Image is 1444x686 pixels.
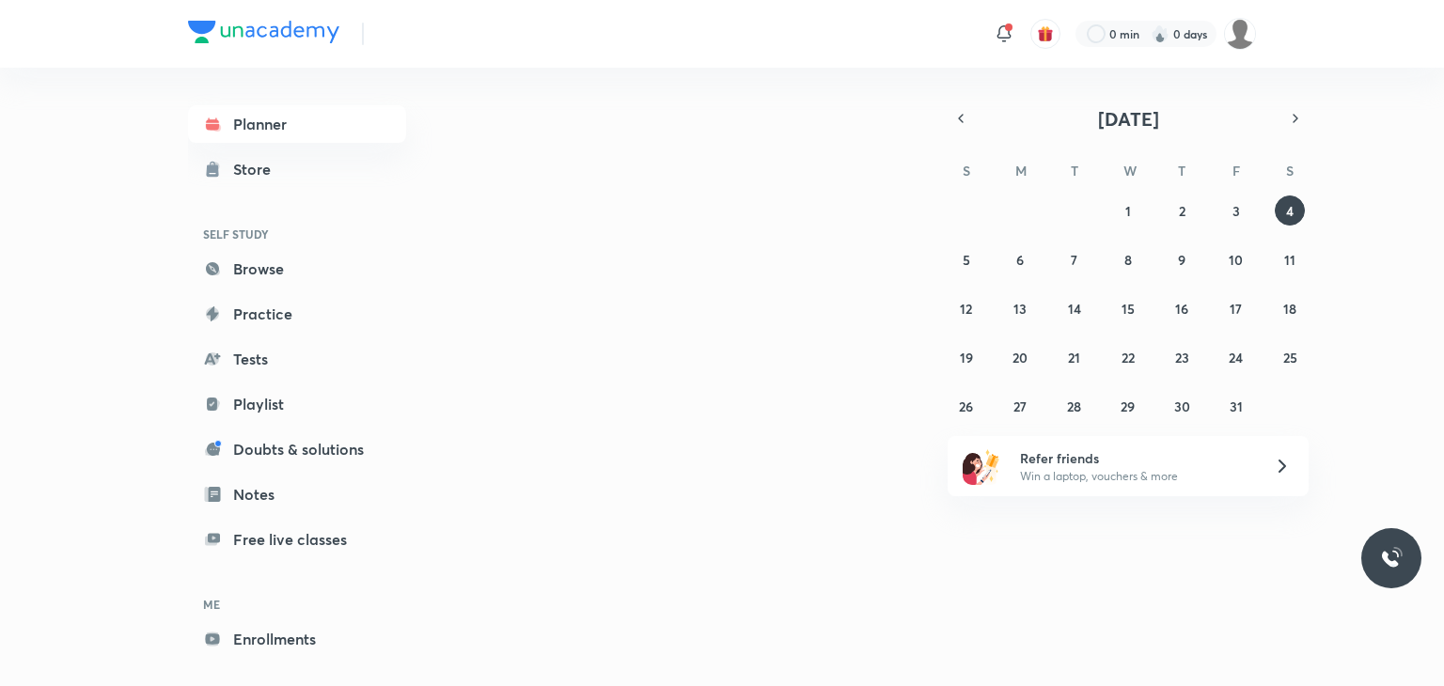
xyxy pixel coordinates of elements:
[1013,300,1027,318] abbr: October 13, 2025
[1229,349,1243,366] abbr: October 24, 2025
[1030,19,1060,49] button: avatar
[1221,342,1251,372] button: October 24, 2025
[1016,251,1024,269] abbr: October 6, 2025
[1068,300,1081,318] abbr: October 14, 2025
[1005,342,1035,372] button: October 20, 2025
[188,385,406,423] a: Playlist
[188,105,406,143] a: Planner
[1020,448,1251,468] h6: Refer friends
[1175,300,1188,318] abbr: October 16, 2025
[1125,202,1131,220] abbr: October 1, 2025
[233,158,282,180] div: Store
[188,476,406,513] a: Notes
[1167,244,1197,274] button: October 9, 2025
[1167,342,1197,372] button: October 23, 2025
[1283,349,1297,366] abbr: October 25, 2025
[1059,391,1090,421] button: October 28, 2025
[960,349,973,366] abbr: October 19, 2025
[1284,251,1295,269] abbr: October 11, 2025
[1071,251,1077,269] abbr: October 7, 2025
[1059,244,1090,274] button: October 7, 2025
[1012,349,1028,366] abbr: October 20, 2025
[1380,547,1403,569] img: ttu
[951,293,981,323] button: October 12, 2025
[1167,195,1197,226] button: October 2, 2025
[963,162,970,179] abbr: Sunday
[1221,293,1251,323] button: October 17, 2025
[1113,244,1143,274] button: October 8, 2025
[188,620,406,658] a: Enrollments
[1178,162,1185,179] abbr: Thursday
[963,251,970,269] abbr: October 5, 2025
[1232,202,1240,220] abbr: October 3, 2025
[1179,202,1185,220] abbr: October 2, 2025
[1275,244,1305,274] button: October 11, 2025
[1067,398,1081,415] abbr: October 28, 2025
[1230,300,1242,318] abbr: October 17, 2025
[1005,244,1035,274] button: October 6, 2025
[1037,25,1054,42] img: avatar
[1005,293,1035,323] button: October 13, 2025
[1275,293,1305,323] button: October 18, 2025
[1013,398,1027,415] abbr: October 27, 2025
[963,447,1000,485] img: referral
[188,21,339,43] img: Company Logo
[1178,251,1185,269] abbr: October 9, 2025
[188,340,406,378] a: Tests
[1122,300,1135,318] abbr: October 15, 2025
[1275,195,1305,226] button: October 4, 2025
[1221,195,1251,226] button: October 3, 2025
[1175,349,1189,366] abbr: October 23, 2025
[188,430,406,468] a: Doubts & solutions
[1113,293,1143,323] button: October 15, 2025
[188,588,406,620] h6: ME
[1124,251,1132,269] abbr: October 8, 2025
[1121,398,1135,415] abbr: October 29, 2025
[951,391,981,421] button: October 26, 2025
[188,295,406,333] a: Practice
[1151,24,1169,43] img: streak
[1122,349,1135,366] abbr: October 22, 2025
[1005,391,1035,421] button: October 27, 2025
[1286,202,1294,220] abbr: October 4, 2025
[1275,342,1305,372] button: October 25, 2025
[959,398,973,415] abbr: October 26, 2025
[1113,391,1143,421] button: October 29, 2025
[188,250,406,288] a: Browse
[1230,398,1243,415] abbr: October 31, 2025
[960,300,972,318] abbr: October 12, 2025
[188,521,406,558] a: Free live classes
[1174,398,1190,415] abbr: October 30, 2025
[951,342,981,372] button: October 19, 2025
[1283,300,1296,318] abbr: October 18, 2025
[1068,349,1080,366] abbr: October 21, 2025
[974,105,1282,132] button: [DATE]
[1221,391,1251,421] button: October 31, 2025
[1229,251,1243,269] abbr: October 10, 2025
[188,21,339,48] a: Company Logo
[1123,162,1137,179] abbr: Wednesday
[1221,244,1251,274] button: October 10, 2025
[188,150,406,188] a: Store
[1020,468,1251,485] p: Win a laptop, vouchers & more
[1167,391,1197,421] button: October 30, 2025
[188,218,406,250] h6: SELF STUDY
[951,244,981,274] button: October 5, 2025
[1098,106,1159,132] span: [DATE]
[1232,162,1240,179] abbr: Friday
[1113,195,1143,226] button: October 1, 2025
[1059,342,1090,372] button: October 21, 2025
[1286,162,1294,179] abbr: Saturday
[1224,18,1256,50] img: Disha Chopra
[1113,342,1143,372] button: October 22, 2025
[1167,293,1197,323] button: October 16, 2025
[1071,162,1078,179] abbr: Tuesday
[1059,293,1090,323] button: October 14, 2025
[1015,162,1027,179] abbr: Monday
